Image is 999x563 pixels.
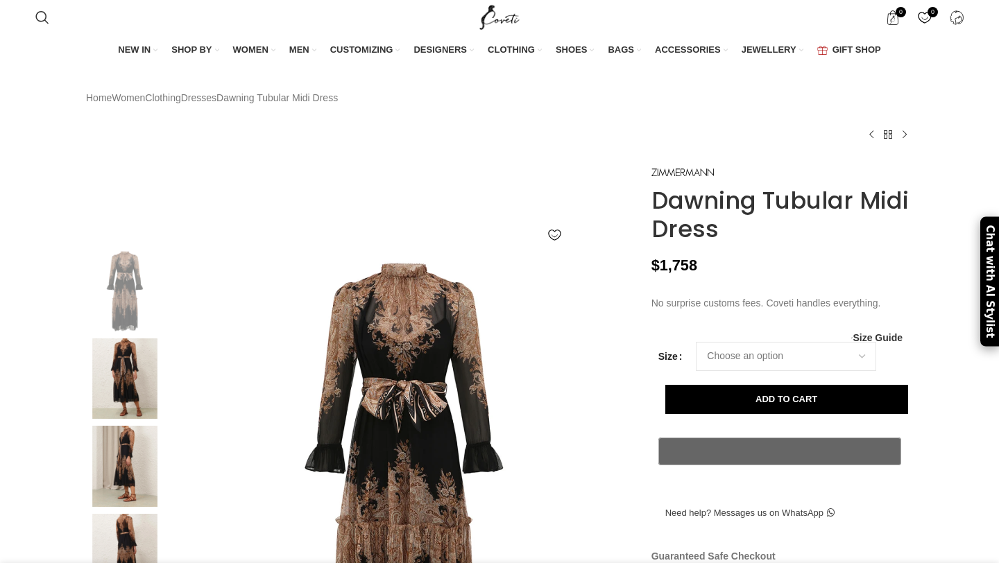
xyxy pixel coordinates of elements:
[656,472,904,474] iframe: Secure payment input frame
[86,90,112,105] a: Home
[658,349,683,364] label: Size
[171,36,219,65] a: SHOP BY
[289,36,316,65] a: MEN
[413,44,467,56] span: DESIGNERS
[289,44,309,56] span: MEN
[651,257,697,274] bdi: 1,758
[488,36,542,65] a: CLOTHING
[655,36,728,65] a: ACCESSORIES
[651,295,913,311] p: No surprise customs fees. Coveti handles everything.
[28,36,971,65] div: Main navigation
[896,7,906,17] span: 0
[556,44,588,56] span: SHOES
[233,36,275,65] a: WOMEN
[330,36,400,65] a: CUSTOMIZING
[655,44,721,56] span: ACCESSORIES
[413,36,474,65] a: DESIGNERS
[477,11,523,22] a: Site logo
[330,44,393,56] span: CUSTOMIZING
[817,36,881,65] a: GIFT SHOP
[83,250,167,331] img: Zimmermann dress
[665,385,908,414] button: Add to cart
[878,3,907,31] a: 0
[112,90,145,105] a: Women
[118,36,157,65] a: NEW IN
[83,338,167,419] img: Zimmermann dresses
[233,44,268,56] span: WOMEN
[742,36,803,65] a: JEWELLERY
[896,126,913,143] a: Next product
[928,7,938,17] span: 0
[651,168,714,176] img: Zimmermann
[488,44,535,56] span: CLOTHING
[910,3,939,31] div: My Wishlist
[171,44,212,56] span: SHOP BY
[817,46,828,55] img: GiftBag
[145,90,180,105] a: Clothing
[742,44,796,56] span: JEWELLERY
[832,44,881,56] span: GIFT SHOP
[651,257,660,274] span: $
[28,3,56,31] a: Search
[216,90,338,105] span: Dawning Tubular Midi Dress
[118,44,151,56] span: NEW IN
[910,3,939,31] a: 0
[608,36,641,65] a: BAGS
[181,90,216,105] a: Dresses
[83,426,167,507] img: Zimmermann dress
[608,44,634,56] span: BAGS
[651,551,776,562] strong: Guaranteed Safe Checkout
[651,499,848,528] a: Need help? Messages us on WhatsApp
[658,438,901,465] button: Pay with GPay
[651,187,913,243] h1: Dawning Tubular Midi Dress
[863,126,880,143] a: Previous product
[556,36,595,65] a: SHOES
[86,90,338,105] nav: Breadcrumb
